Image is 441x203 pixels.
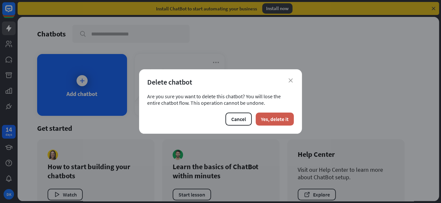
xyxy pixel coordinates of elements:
[5,3,25,22] button: Open LiveChat chat widget
[256,113,294,126] button: Yes, delete it
[147,77,294,87] div: Delete chatbot
[225,113,252,126] button: Cancel
[147,93,294,106] div: Are you sure you want to delete this chatbot? You will lose the entire chatbot flow. This operati...
[289,78,293,83] i: close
